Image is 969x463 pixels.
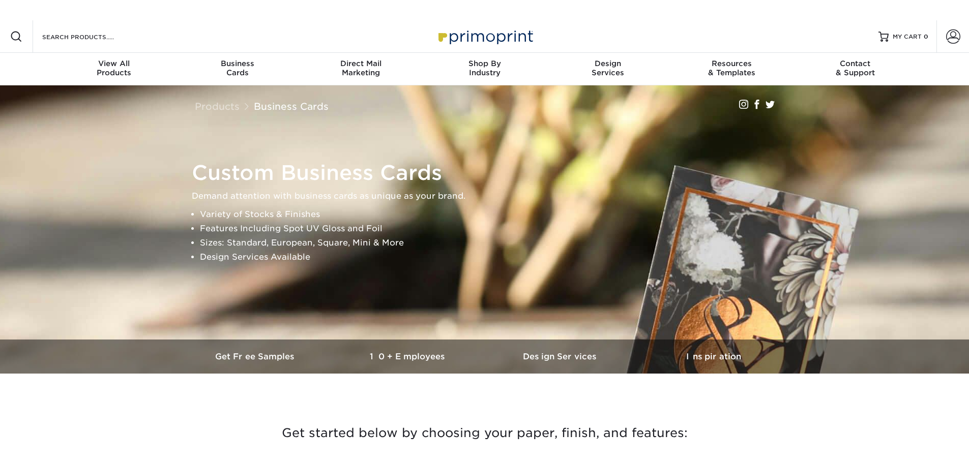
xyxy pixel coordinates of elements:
a: BusinessCards [175,53,299,85]
div: Services [546,59,670,77]
a: Direct MailMarketing [299,53,423,85]
a: Get Free Samples [180,339,332,374]
h3: Design Services [485,352,637,361]
a: DesignServices [546,53,670,85]
a: 10+ Employees [332,339,485,374]
div: Products [52,59,176,77]
span: Shop By [423,59,546,68]
span: Contact [794,59,917,68]
img: Primoprint [434,25,536,47]
input: SEARCH PRODUCTS..... [41,30,140,43]
div: Cards [175,59,299,77]
a: Inspiration [637,339,790,374]
span: View All [52,59,176,68]
li: Features Including Spot UV Gloss and Foil [200,222,787,236]
h3: 10+ Employees [332,352,485,361]
a: Contact& Support [794,53,917,85]
h1: Custom Business Cards [192,161,787,185]
a: Design Services [485,339,637,374]
span: Business [175,59,299,68]
a: MY CART 0 [878,20,928,53]
span: 0 [924,33,928,40]
h3: Get Free Samples [180,352,332,361]
li: Design Services Available [200,250,787,264]
a: View AllProducts [52,53,176,85]
li: Variety of Stocks & Finishes [200,207,787,222]
span: Design [546,59,670,68]
a: Business Cards [254,101,329,112]
p: Demand attention with business cards as unique as your brand. [192,189,787,203]
h3: Inspiration [637,352,790,361]
li: Sizes: Standard, European, Square, Mini & More [200,236,787,250]
div: & Templates [670,59,794,77]
a: Shop ByIndustry [423,53,546,85]
div: Marketing [299,59,423,77]
span: MY CART [893,33,922,41]
a: Products [195,101,240,112]
span: Direct Mail [299,59,423,68]
div: Industry [423,59,546,77]
span: Resources [670,59,794,68]
div: & Support [794,59,917,77]
a: Resources& Templates [670,53,794,85]
h3: Get started below by choosing your paper, finish, and features: [187,410,782,456]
